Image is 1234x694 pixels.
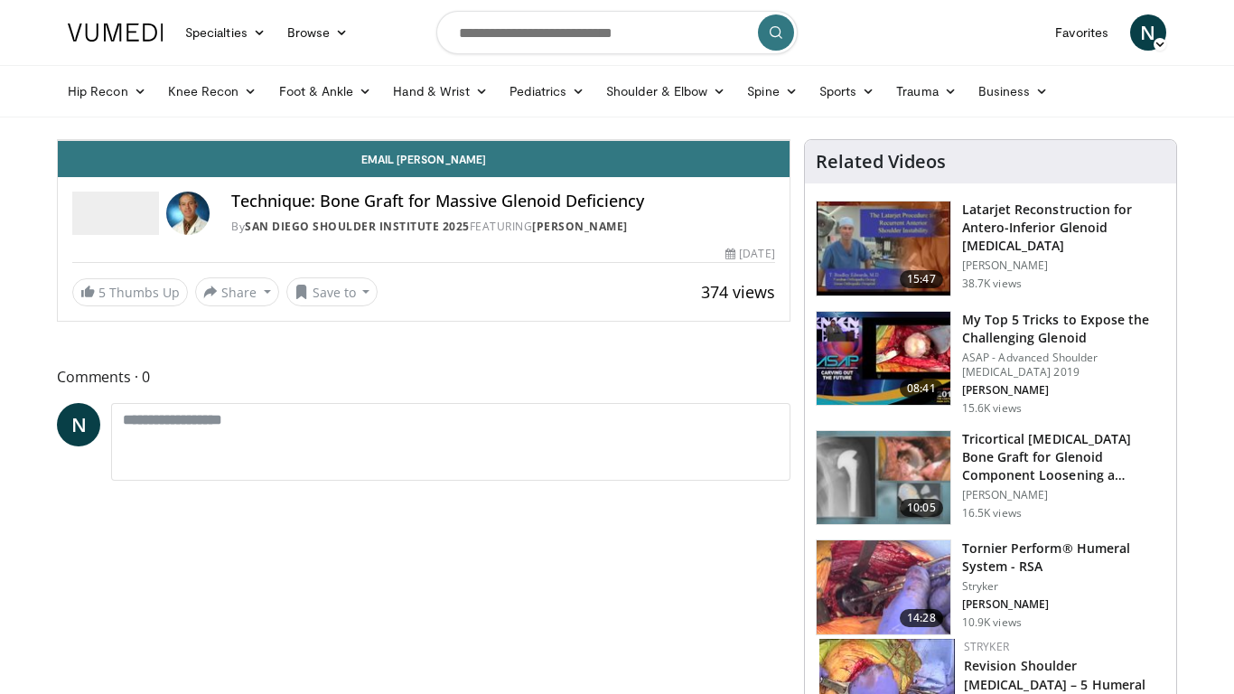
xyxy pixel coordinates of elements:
[532,219,628,234] a: [PERSON_NAME]
[816,430,1165,526] a: 10:05 Tricortical [MEDICAL_DATA] Bone Graft for Glenoid Component Loosening a… [PERSON_NAME] 16.5...
[885,73,968,109] a: Trauma
[276,14,360,51] a: Browse
[962,351,1165,380] p: ASAP - Advanced Shoulder [MEDICAL_DATA] 2019
[195,277,279,306] button: Share
[816,151,946,173] h4: Related Videos
[962,401,1022,416] p: 15.6K views
[736,73,808,109] a: Spine
[72,278,188,306] a: 5 Thumbs Up
[816,201,1165,296] a: 15:47 Latarjet Reconstruction for Antero-Inferior Glenoid [MEDICAL_DATA] [PERSON_NAME] 38.7K views
[962,277,1022,291] p: 38.7K views
[245,219,470,234] a: San Diego Shoulder Institute 2025
[701,281,775,303] span: 374 views
[964,639,1009,654] a: Stryker
[1130,14,1166,51] a: N
[231,192,775,211] h4: Technique: Bone Graft for Massive Glenoid Deficiency
[817,202,950,295] img: 38708_0000_3.png.150x105_q85_crop-smart_upscale.jpg
[286,277,379,306] button: Save to
[382,73,499,109] a: Hand & Wrist
[962,579,1165,594] p: Stryker
[900,499,943,517] span: 10:05
[817,431,950,525] img: 54195_0000_3.png.150x105_q85_crop-smart_upscale.jpg
[900,609,943,627] span: 14:28
[962,597,1165,612] p: [PERSON_NAME]
[816,311,1165,416] a: 08:41 My Top 5 Tricks to Expose the Challenging Glenoid ASAP - Advanced Shoulder [MEDICAL_DATA] 2...
[174,14,276,51] a: Specialties
[809,73,886,109] a: Sports
[268,73,383,109] a: Foot & Ankle
[962,430,1165,484] h3: Tricortical [MEDICAL_DATA] Bone Graft for Glenoid Component Loosening a…
[1044,14,1119,51] a: Favorites
[962,311,1165,347] h3: My Top 5 Tricks to Expose the Challenging Glenoid
[817,540,950,634] img: c16ff475-65df-4a30-84a2-4b6c3a19e2c7.150x105_q85_crop-smart_upscale.jpg
[962,539,1165,576] h3: Tornier Perform® Humeral System - RSA
[962,506,1022,520] p: 16.5K views
[725,246,774,262] div: [DATE]
[57,73,157,109] a: Hip Recon
[231,219,775,235] div: By FEATURING
[968,73,1060,109] a: Business
[68,23,164,42] img: VuMedi Logo
[157,73,268,109] a: Knee Recon
[499,73,595,109] a: Pediatrics
[166,192,210,235] img: Avatar
[962,201,1165,255] h3: Latarjet Reconstruction for Antero-Inferior Glenoid [MEDICAL_DATA]
[962,488,1165,502] p: [PERSON_NAME]
[962,383,1165,398] p: [PERSON_NAME]
[72,192,159,235] img: San Diego Shoulder Institute 2025
[58,140,790,141] video-js: Video Player
[962,258,1165,273] p: [PERSON_NAME]
[98,284,106,301] span: 5
[900,270,943,288] span: 15:47
[57,365,790,389] span: Comments 0
[962,615,1022,630] p: 10.9K views
[816,539,1165,635] a: 14:28 Tornier Perform® Humeral System - RSA Stryker [PERSON_NAME] 10.9K views
[900,380,943,398] span: 08:41
[57,403,100,446] a: N
[595,73,736,109] a: Shoulder & Elbow
[817,312,950,406] img: b61a968a-1fa8-450f-8774-24c9f99181bb.150x105_q85_crop-smart_upscale.jpg
[436,11,798,54] input: Search topics, interventions
[58,141,790,177] a: Email [PERSON_NAME]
